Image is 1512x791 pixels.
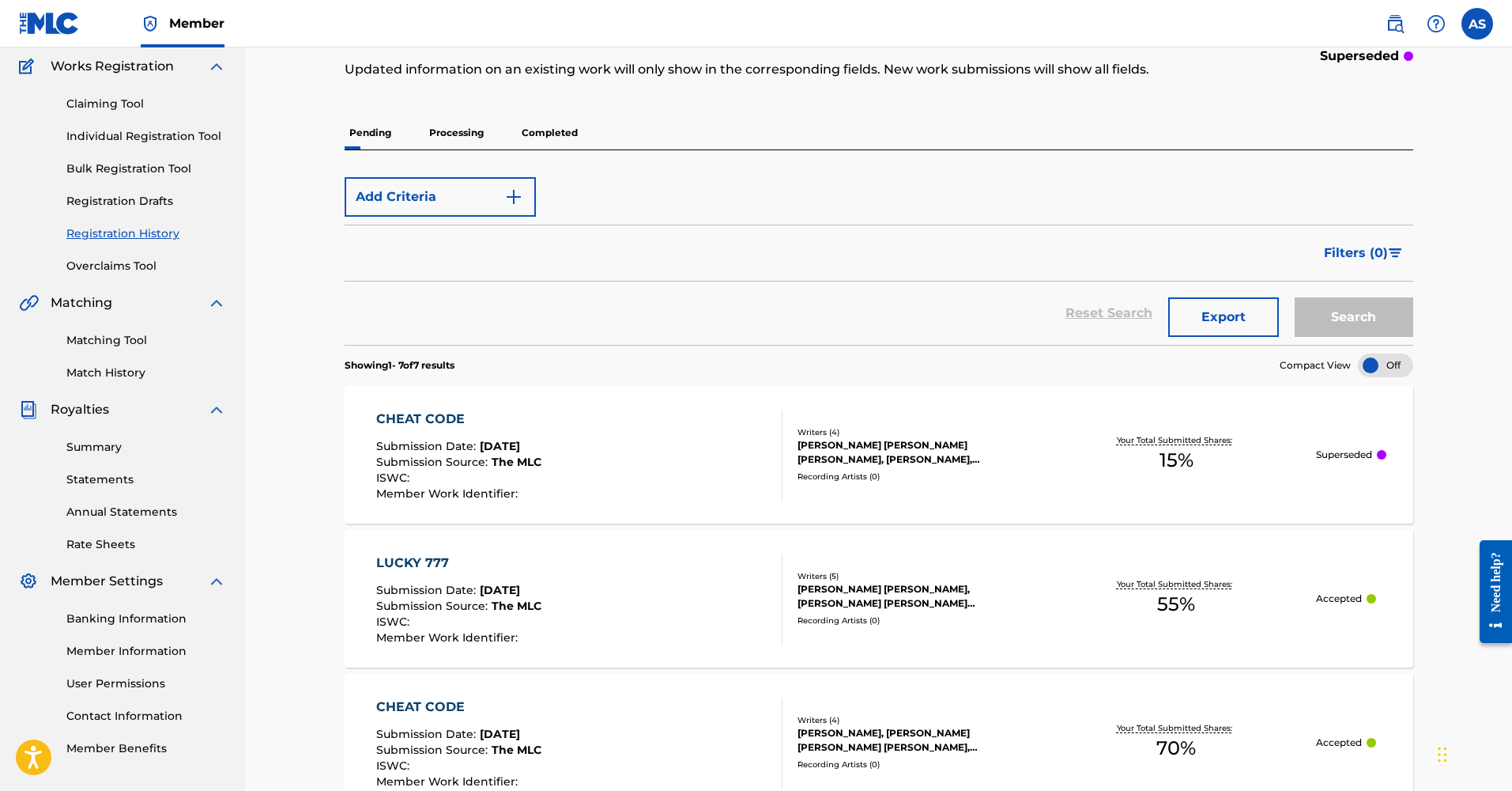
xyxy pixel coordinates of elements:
span: [DATE] [480,439,520,453]
p: Superseded [1316,448,1372,462]
img: Works Registration [19,57,40,76]
span: [DATE] [480,583,520,597]
a: Summary [66,439,226,456]
a: Public Search [1379,8,1411,40]
a: User Permissions [66,676,226,692]
span: Matching [51,293,112,312]
span: Submission Source : [376,455,492,469]
div: LUCKY 777 [376,554,541,573]
a: Annual Statements [66,504,226,520]
img: Top Rightsholder [141,14,160,33]
button: Filters (0) [1314,233,1413,273]
div: Writers ( 5 ) [797,570,1036,582]
div: Recording Artists ( 0 ) [797,615,1036,626]
img: search [1386,14,1405,33]
p: Your Total Submitted Shares: [1117,434,1236,446]
div: [PERSON_NAME] [PERSON_NAME], [PERSON_NAME] [PERSON_NAME] [PERSON_NAME], [PERSON_NAME], [PERSON_NAME] [797,582,1036,611]
span: ISWC : [376,759,413,773]
div: Recording Artists ( 0 ) [797,471,1036,483]
p: superseded [1320,47,1399,66]
div: [PERSON_NAME], [PERSON_NAME] [PERSON_NAME] [PERSON_NAME], [PERSON_NAME] [PERSON_NAME] [797,726,1036,755]
span: ISWC : [376,615,413,629]
span: Filters ( 0 ) [1324,244,1388,263]
span: Member Work Identifier : [376,630,522,645]
a: Rate Sheets [66,536,226,553]
span: 70 % [1156,734,1196,763]
a: Overclaims Tool [66,258,226,274]
div: Writers ( 4 ) [797,714,1036,726]
span: Royalties [51,400,109,419]
p: Updated information on an existing work will only show in the corresponding fields. New work subm... [345,60,1167,79]
div: User Menu [1461,8,1493,40]
img: Matching [19,293,39,312]
div: Writers ( 4 ) [797,426,1036,438]
span: Compact View [1280,358,1351,373]
span: The MLC [492,455,541,469]
span: Submission Source : [376,743,492,757]
span: Submission Source : [376,599,492,613]
a: Contact Information [66,708,226,725]
a: CHEAT CODESubmission Date:[DATE]Submission Source:The MLCISWC:Member Work Identifier:Writers (4)[... [345,385,1413,524]
span: Submission Date : [376,439,480,453]
span: ISWC : [376,471,413,485]
button: Export [1168,297,1279,337]
span: Member Work Identifier : [376,774,522,789]
div: Help [1420,8,1452,40]
img: Royalties [19,400,38,419]
p: Pending [345,116,396,149]
p: Your Total Submitted Shares: [1117,578,1236,590]
iframe: Resource Center [1468,524,1512,660]
span: Submission Date : [376,583,480,597]
span: 55 % [1157,590,1195,619]
a: Statements [66,471,226,488]
div: CHEAT CODE [376,698,541,717]
a: Registration History [66,225,226,242]
span: 15 % [1159,446,1193,475]
a: Individual Registration Tool [66,128,226,145]
img: expand [207,400,226,419]
img: expand [207,57,226,76]
img: filter [1389,248,1402,258]
a: Match History [66,365,226,381]
p: Your Total Submitted Shares: [1117,722,1236,734]
p: Accepted [1316,736,1362,750]
img: help [1427,14,1446,33]
iframe: Chat Widget [1433,715,1512,791]
p: Showing 1 - 7 of 7 results [345,358,454,373]
a: Registration Drafts [66,193,226,210]
p: Completed [517,116,583,149]
img: 9d2ae6d4665cec9f34b9.svg [504,187,523,206]
a: Member Information [66,643,226,660]
div: Drag [1438,731,1447,778]
img: expand [207,572,226,591]
span: Member Work Identifier : [376,486,522,501]
span: The MLC [492,599,541,613]
a: Matching Tool [66,332,226,349]
p: Processing [424,116,488,149]
span: Member [169,14,224,32]
div: CHEAT CODE [376,410,541,429]
button: Add Criteria [345,177,536,217]
a: Banking Information [66,611,226,627]
a: Claiming Tool [66,96,226,112]
a: LUCKY 777Submission Date:[DATE]Submission Source:The MLCISWC:Member Work Identifier:Writers (5)[P... [345,529,1413,668]
img: Member Settings [19,572,38,591]
a: Bulk Registration Tool [66,161,226,177]
p: Accepted [1316,592,1362,606]
span: Works Registration [51,57,174,76]
div: [PERSON_NAME] [PERSON_NAME] [PERSON_NAME], [PERSON_NAME], [PERSON_NAME] [797,438,1036,467]
span: [DATE] [480,727,520,741]
span: Submission Date : [376,727,480,741]
div: Recording Artists ( 0 ) [797,759,1036,770]
img: expand [207,293,226,312]
a: Member Benefits [66,740,226,757]
span: Member Settings [51,572,163,591]
form: Search Form [345,169,1413,345]
span: The MLC [492,743,541,757]
img: MLC Logo [19,12,80,35]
